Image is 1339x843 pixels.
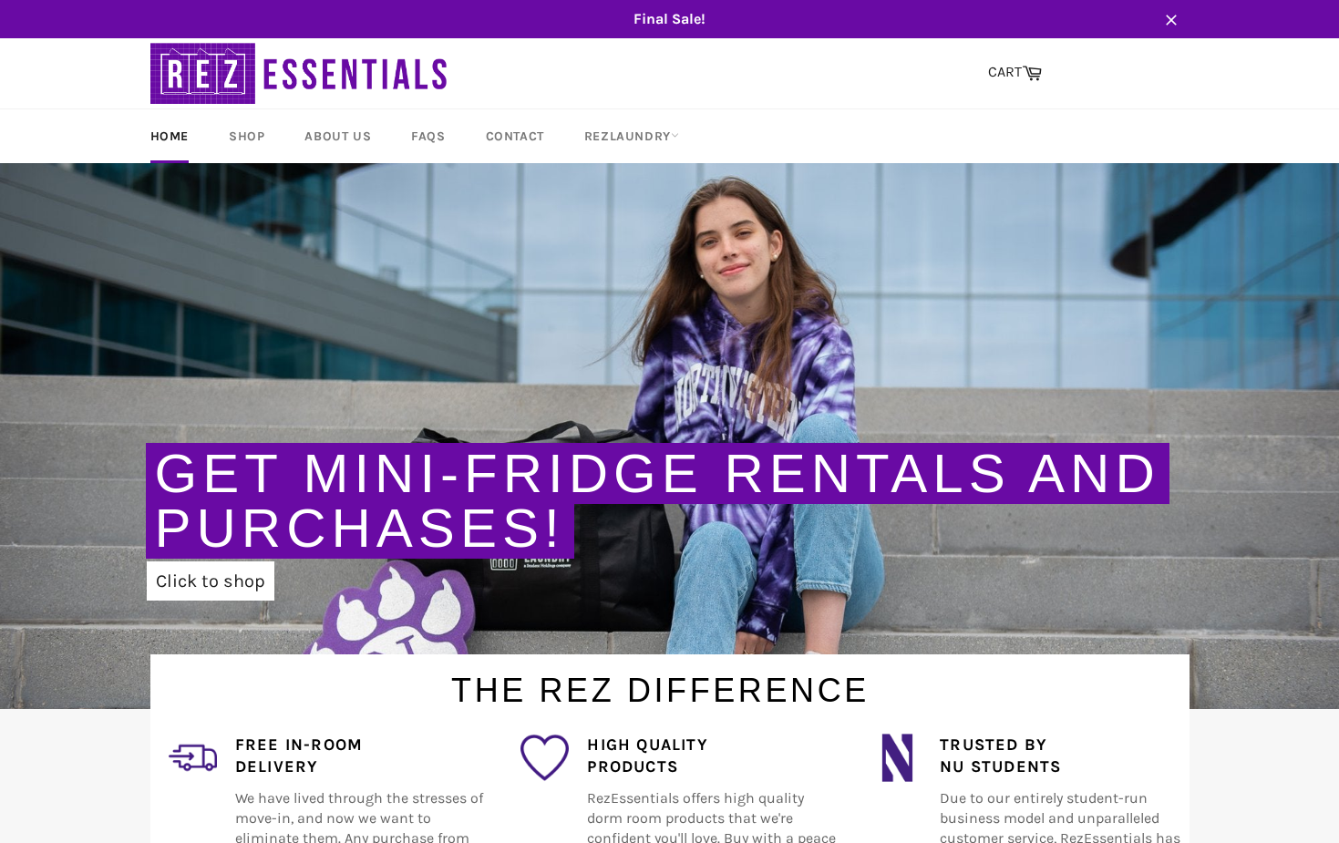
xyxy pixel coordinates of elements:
[520,734,569,782] img: favorite_1.png
[169,734,217,782] img: delivery_2.png
[132,109,207,163] a: Home
[873,734,922,782] img: northwestern_wildcats_tiny.png
[587,734,836,779] h4: High Quality Products
[150,38,451,108] img: RezEssentials
[286,109,389,163] a: About Us
[940,734,1189,779] h4: Trusted by NU Students
[155,443,1160,559] a: Get Mini-Fridge Rentals and Purchases!
[132,9,1208,29] span: Final Sale!
[235,734,484,779] h4: Free In-Room Delivery
[979,54,1051,92] a: CART
[132,654,1190,714] h1: The Rez Difference
[393,109,463,163] a: FAQs
[468,109,562,163] a: Contact
[147,561,274,601] a: Click to shop
[566,109,697,163] a: RezLaundry
[211,109,283,163] a: Shop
